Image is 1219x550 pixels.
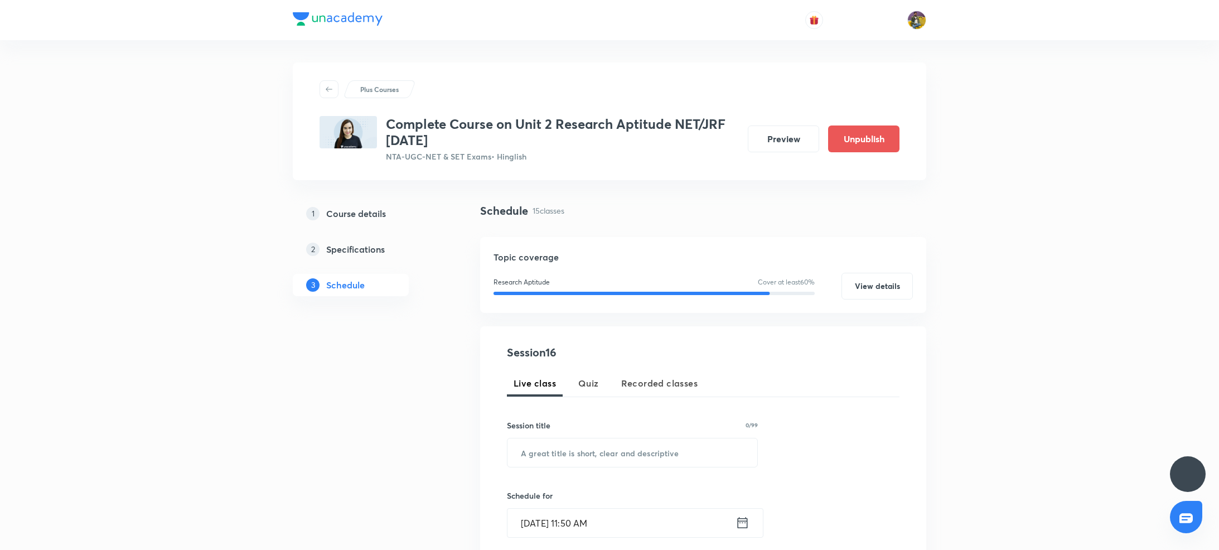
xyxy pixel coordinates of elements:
[507,438,757,467] input: A great title is short, clear and descriptive
[748,126,819,152] button: Preview
[360,84,399,94] p: Plus Courses
[514,377,556,390] span: Live class
[293,238,444,260] a: 2Specifications
[578,377,599,390] span: Quiz
[494,277,550,287] p: Research Aptitude
[320,116,377,148] img: F4FB8441-07C8-4E60-A31E-653887613DA3_plus.png
[828,126,899,152] button: Unpublish
[746,422,758,428] p: 0/99
[293,12,383,28] a: Company Logo
[306,278,320,292] p: 3
[758,277,815,287] p: Cover at least 60 %
[841,273,913,300] button: View details
[507,419,550,431] h6: Session title
[480,202,528,219] h4: Schedule
[507,490,758,501] h6: Schedule for
[386,151,739,162] p: NTA-UGC-NET & SET Exams • Hinglish
[306,243,320,256] p: 2
[386,116,739,148] h3: Complete Course on Unit 2 Research Aptitude NET/JRF [DATE]
[326,278,365,292] h5: Schedule
[1181,467,1194,481] img: ttu
[293,202,444,225] a: 1Course details
[621,377,698,390] span: Recorded classes
[805,11,823,29] button: avatar
[494,250,913,264] h5: Topic coverage
[326,207,386,220] h5: Course details
[306,207,320,220] p: 1
[907,11,926,30] img: sajan k
[326,243,385,256] h5: Specifications
[809,15,819,25] img: avatar
[507,344,710,361] h4: Session 16
[293,12,383,26] img: Company Logo
[533,205,564,216] p: 15 classes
